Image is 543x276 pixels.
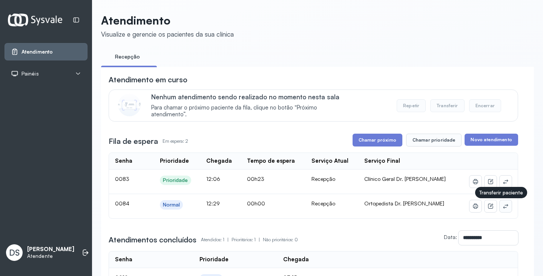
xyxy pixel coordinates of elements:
[259,237,260,242] span: |
[115,157,132,165] div: Senha
[151,93,351,101] p: Nenhum atendimento sendo realizado no momento nesta sala
[163,177,188,183] div: Prioridade
[469,99,501,112] button: Encerrar
[101,51,154,63] a: Recepção
[406,134,462,146] button: Chamar prioridade
[232,234,263,245] p: Prioritários: 1
[283,256,309,263] div: Chegada
[206,200,220,207] span: 12:29
[27,246,74,253] p: [PERSON_NAME]
[364,157,400,165] div: Serviço Final
[21,49,53,55] span: Atendimento
[311,200,352,207] div: Recepção
[21,71,39,77] span: Painéis
[8,14,62,26] img: Logotipo do estabelecimento
[247,200,265,207] span: 00h00
[311,176,352,182] div: Recepção
[27,253,74,259] p: Atendente
[430,99,465,112] button: Transferir
[206,157,232,165] div: Chegada
[101,14,234,27] p: Atendimento
[109,74,187,85] h3: Atendimento em curso
[247,176,264,182] span: 00h23
[465,134,518,146] button: Novo atendimento
[109,234,196,245] h3: Atendimentos concluídos
[199,256,229,263] div: Prioridade
[311,157,348,165] div: Serviço Atual
[227,237,229,242] span: |
[115,200,129,207] span: 0084
[115,176,129,182] span: 0083
[201,234,232,245] p: Atendidos: 1
[247,157,295,165] div: Tempo de espera
[163,202,180,208] div: Normal
[206,176,220,182] span: 12:06
[263,234,298,245] p: Não prioritários: 0
[11,48,81,56] a: Atendimento
[353,134,402,146] button: Chamar próximo
[109,136,158,146] h3: Fila de espera
[151,104,351,119] span: Para chamar o próximo paciente da fila, clique no botão “Próximo atendimento”.
[364,176,446,182] span: Clínico Geral Dr. [PERSON_NAME]
[163,136,188,146] p: Em espera: 2
[364,200,444,207] span: Ortopedista Dr. [PERSON_NAME]
[101,30,234,38] div: Visualize e gerencie os pacientes da sua clínica
[115,256,132,263] div: Senha
[160,157,189,165] div: Prioridade
[397,99,426,112] button: Repetir
[444,234,457,240] label: Data:
[118,94,141,116] img: Imagem de CalloutCard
